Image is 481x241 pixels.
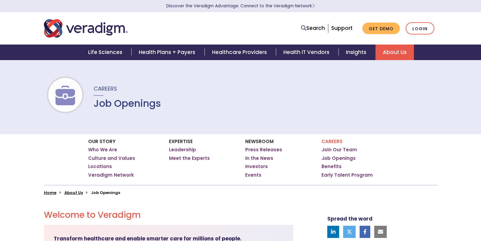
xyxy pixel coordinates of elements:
a: About Us [64,190,83,196]
a: Early Talent Program [321,172,373,178]
a: Join Our Team [321,147,357,153]
a: In the News [245,155,273,161]
a: Support [331,24,353,32]
img: Veradigm logo [44,18,128,38]
a: Healthcare Providers [205,45,276,60]
a: Veradigm Network [88,172,134,178]
span: Learn More [312,3,315,9]
a: Investors [245,164,268,170]
a: Job Openings [321,155,356,161]
a: Home [44,190,56,196]
a: About Us [375,45,414,60]
a: Get Demo [362,23,400,34]
a: Locations [88,164,112,170]
a: Health Plans + Payers [131,45,204,60]
a: Culture and Values [88,155,135,161]
a: Leadership [169,147,196,153]
a: Meet the Experts [169,155,210,161]
a: Press Releases [245,147,282,153]
strong: Spread the word [327,215,372,222]
a: Life Sciences [81,45,131,60]
a: Events [245,172,261,178]
a: Health IT Vendors [276,45,339,60]
a: Login [406,22,434,35]
a: Discover the Veradigm Advantage: Connect to the Veradigm NetworkLearn More [166,3,315,9]
a: Insights [339,45,375,60]
a: Benefits [321,164,342,170]
h2: Welcome to Veradigm [44,210,293,220]
span: Careers [94,85,117,92]
a: Search [301,24,325,32]
h1: Job Openings [94,98,161,109]
a: Who We Are [88,147,117,153]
